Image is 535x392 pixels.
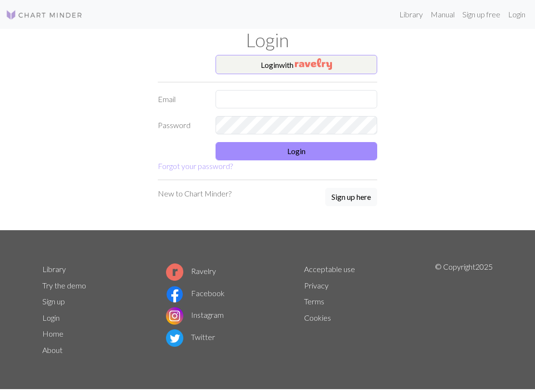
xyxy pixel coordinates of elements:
[459,5,504,24] a: Sign up free
[6,9,83,21] img: Logo
[325,188,377,207] a: Sign up here
[304,281,329,290] a: Privacy
[166,286,183,303] img: Facebook logo
[304,297,324,306] a: Terms
[42,329,64,338] a: Home
[166,307,183,325] img: Instagram logo
[158,161,233,170] a: Forgot your password?
[37,29,498,51] h1: Login
[166,332,215,341] a: Twitter
[42,281,86,290] a: Try the demo
[325,188,377,206] button: Sign up here
[166,329,183,347] img: Twitter logo
[42,345,63,354] a: About
[304,313,331,322] a: Cookies
[304,264,355,274] a: Acceptable use
[158,188,231,199] p: New to Chart Minder?
[42,313,60,322] a: Login
[166,266,216,275] a: Ravelry
[42,264,66,274] a: Library
[295,58,332,70] img: Ravelry
[427,5,459,24] a: Manual
[166,263,183,281] img: Ravelry logo
[152,90,210,108] label: Email
[395,5,427,24] a: Library
[216,142,377,160] button: Login
[435,261,493,358] p: © Copyright 2025
[152,116,210,134] label: Password
[216,55,377,74] button: Loginwith
[166,288,225,298] a: Facebook
[166,310,224,319] a: Instagram
[504,5,529,24] a: Login
[42,297,65,306] a: Sign up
